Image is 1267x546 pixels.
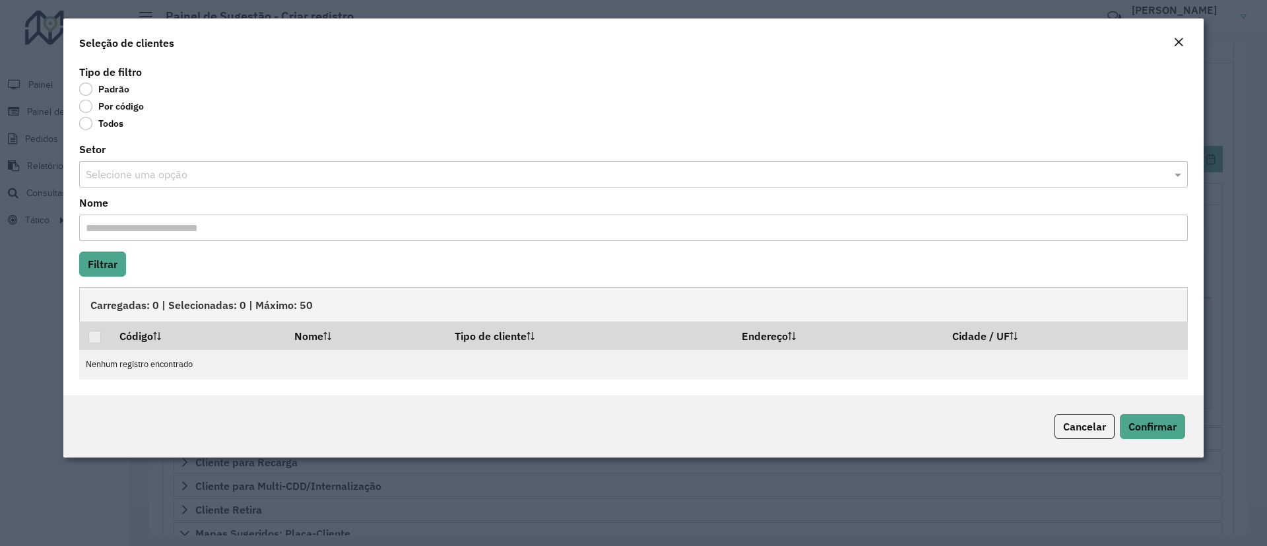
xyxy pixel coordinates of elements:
label: Todos [79,117,123,130]
label: Por código [79,100,144,113]
td: Nenhum registro encontrado [79,350,1188,380]
th: Endereço [732,322,944,349]
th: Tipo de cliente [446,322,732,349]
th: Cidade / UF [944,322,1188,349]
div: Carregadas: 0 | Selecionadas: 0 | Máximo: 50 [79,287,1188,322]
h4: Seleção de clientes [79,35,174,51]
button: Filtrar [79,252,126,277]
th: Código [110,322,284,349]
th: Nome [285,322,446,349]
label: Nome [79,195,108,211]
button: Cancelar [1055,414,1115,439]
button: Close [1169,34,1188,51]
label: Padrão [79,83,129,96]
em: Fechar [1173,37,1184,48]
button: Confirmar [1120,414,1185,439]
label: Tipo de filtro [79,64,142,80]
span: Cancelar [1063,420,1106,433]
span: Confirmar [1128,420,1177,433]
label: Setor [79,141,106,157]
